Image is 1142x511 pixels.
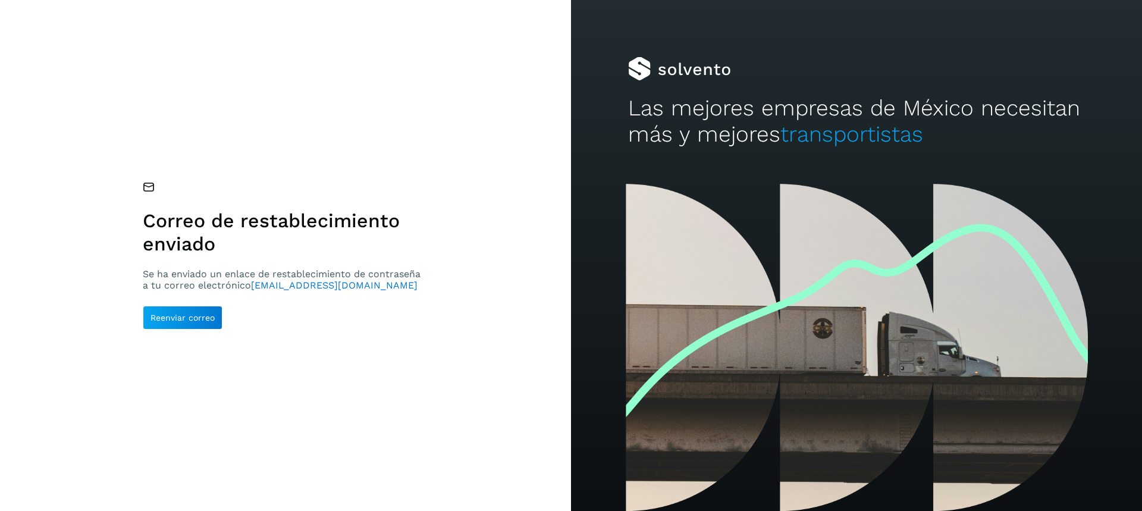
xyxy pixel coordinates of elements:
[143,306,222,330] button: Reenviar correo
[143,268,425,291] p: Se ha enviado un enlace de restablecimiento de contraseña a tu correo electrónico
[251,280,418,291] span: [EMAIL_ADDRESS][DOMAIN_NAME]
[628,95,1085,148] h2: Las mejores empresas de México necesitan más y mejores
[150,314,215,322] span: Reenviar correo
[143,209,425,255] h1: Correo de restablecimiento enviado
[780,121,923,147] span: transportistas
